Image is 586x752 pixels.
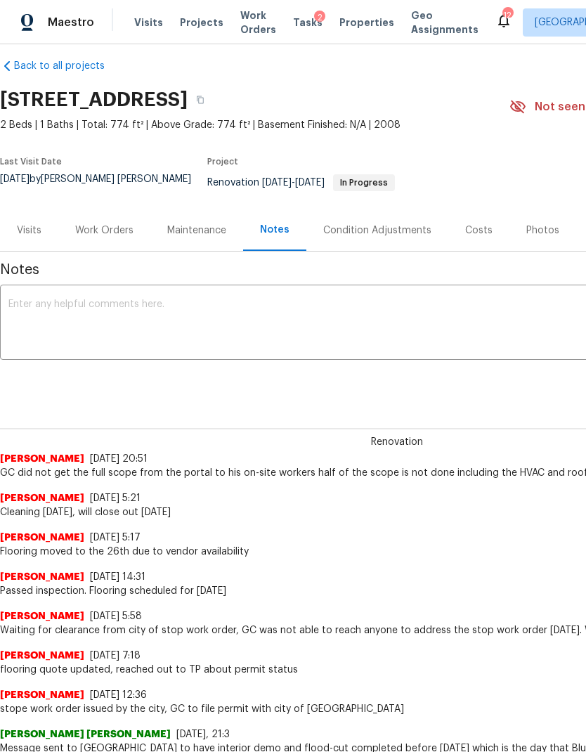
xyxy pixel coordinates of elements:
[465,223,493,238] div: Costs
[17,223,41,238] div: Visits
[314,11,325,25] div: 2
[262,178,292,188] span: [DATE]
[323,223,431,238] div: Condition Adjustments
[295,178,325,188] span: [DATE]
[180,15,223,30] span: Projects
[334,179,393,187] span: In Progress
[262,178,325,188] span: -
[90,651,141,661] span: [DATE] 7:18
[207,157,238,166] span: Project
[75,223,134,238] div: Work Orders
[90,533,141,543] span: [DATE] 5:17
[207,178,395,188] span: Renovation
[293,18,323,27] span: Tasks
[176,730,230,739] span: [DATE], 21:3
[526,223,559,238] div: Photos
[502,8,512,22] div: 12
[188,87,213,112] button: Copy Address
[134,15,163,30] span: Visits
[260,223,289,237] div: Notes
[90,454,148,464] span: [DATE] 20:51
[48,15,94,30] span: Maestro
[411,8,478,37] span: Geo Assignments
[167,223,226,238] div: Maintenance
[90,572,145,582] span: [DATE] 14:31
[339,15,394,30] span: Properties
[363,435,431,449] span: Renovation
[90,690,147,700] span: [DATE] 12:36
[240,8,276,37] span: Work Orders
[90,493,141,503] span: [DATE] 5:21
[90,611,142,621] span: [DATE] 5:58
